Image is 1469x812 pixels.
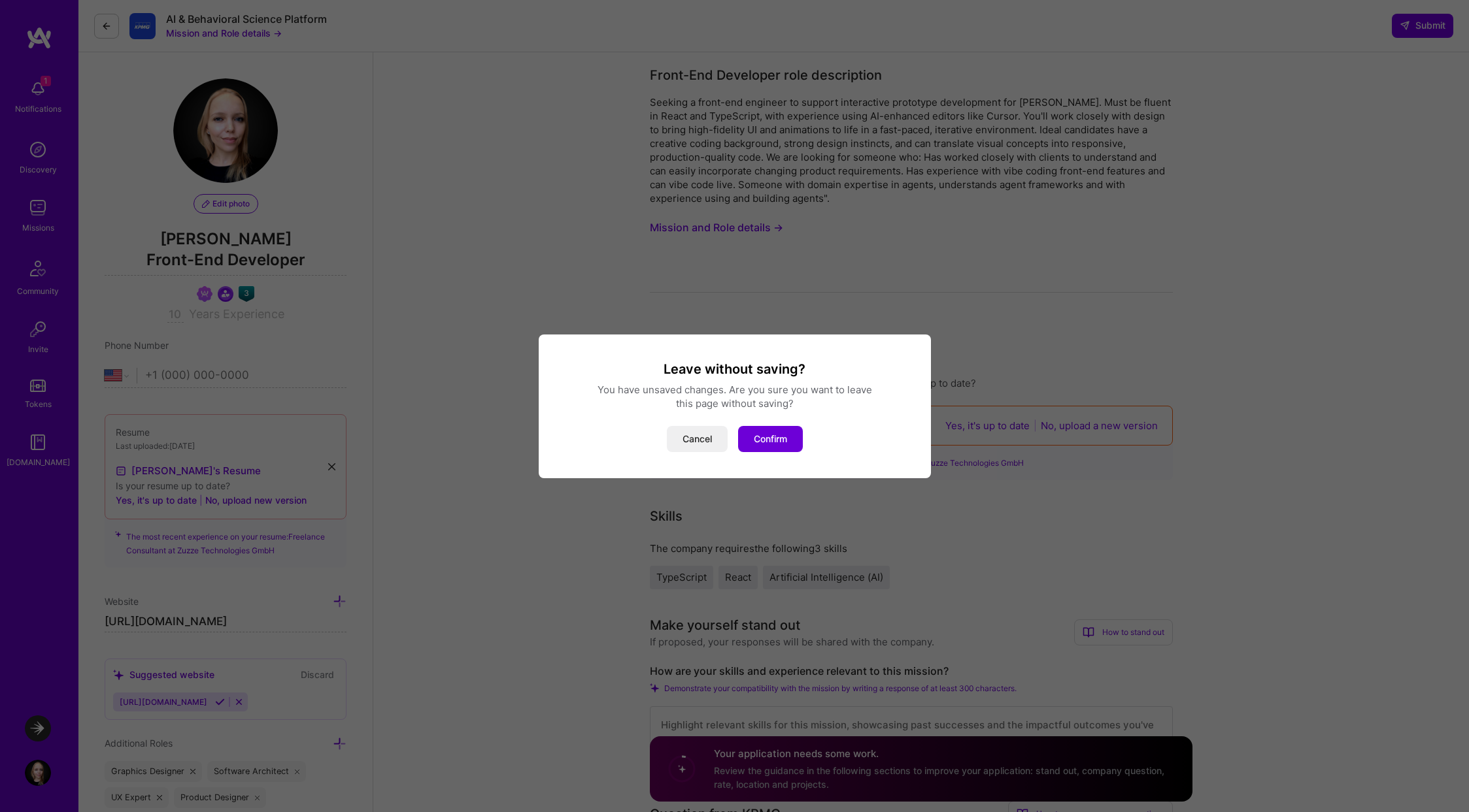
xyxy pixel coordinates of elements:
button: Cancel [667,426,728,452]
div: this page without saving? [554,397,915,410]
div: modal [539,334,931,478]
button: Confirm [738,426,803,452]
div: You have unsaved changes. Are you sure you want to leave [554,383,915,397]
h3: Leave without saving? [554,361,915,378]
